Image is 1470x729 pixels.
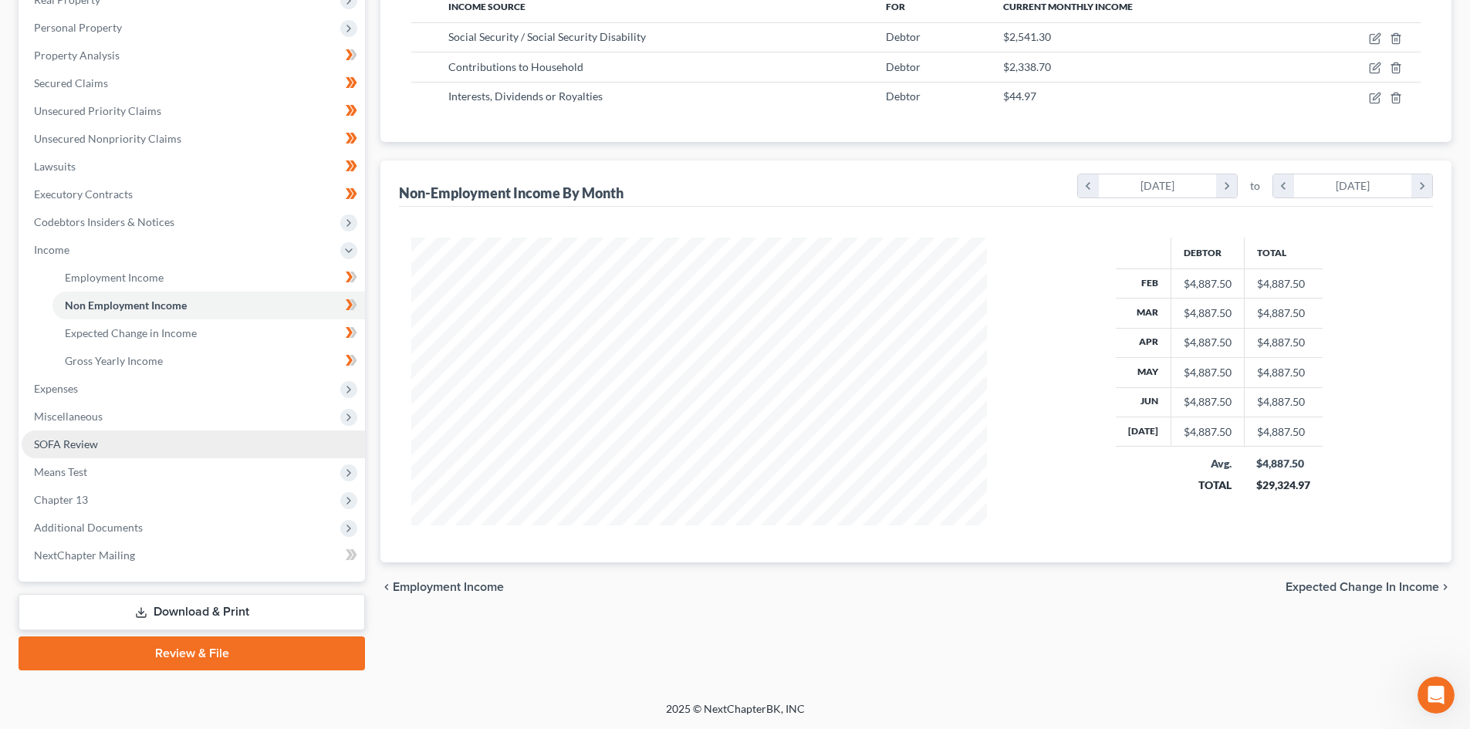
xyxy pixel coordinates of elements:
[886,1,905,12] span: For
[25,175,241,235] div: You’ll get replies here and in your email: ✉️
[12,295,296,401] div: Sarah says…
[56,74,296,153] div: I moved a credit from Sch F to Sch D. Now how do I link that Creditor to the secured item rather ...
[1171,238,1244,268] th: Debtor
[1116,268,1171,298] th: Feb
[399,184,623,202] div: Non-Employment Income By Month
[1286,581,1439,593] span: Expected Change in Income
[34,76,108,89] span: Secured Claims
[22,97,365,125] a: Unsecured Priority Claims
[448,1,525,12] span: Income Source
[393,581,504,593] span: Employment Income
[66,409,262,423] div: joined the conversation
[1184,276,1232,292] div: $4,887.50
[34,21,122,34] span: Personal Property
[1256,456,1310,471] div: $4,887.50
[886,89,921,103] span: Debtor
[265,499,289,524] button: Send a message…
[13,473,296,499] textarea: Message…
[25,447,241,492] div: Hi [PERSON_NAME]! Thank you for the suggestion! I will look into getting this added to help our u...
[22,42,365,69] a: Property Analysis
[34,160,76,173] span: Lawsuits
[1078,174,1099,197] i: chevron_left
[66,410,153,421] b: [PERSON_NAME]
[52,264,365,292] a: Employment Income
[448,60,583,73] span: Contributions to Household
[65,299,187,312] span: Non Employment Income
[448,89,603,103] span: Interests, Dividends or Royalties
[34,132,181,145] span: Unsecured Nonpriority Claims
[1244,238,1323,268] th: Total
[1273,174,1294,197] i: chevron_left
[1244,268,1323,298] td: $4,887.50
[38,259,110,272] b: A few hours
[1003,30,1051,43] span: $2,541.30
[34,104,161,117] span: Unsecured Priority Claims
[1099,174,1217,197] div: [DATE]
[34,548,135,562] span: NextChapter Mailing
[242,6,271,35] button: Home
[22,125,365,153] a: Unsecured Nonpriority Claims
[34,410,103,423] span: Miscellaneous
[1244,417,1323,447] td: $4,887.50
[296,701,1175,729] div: 2025 © NextChapterBK, INC
[1244,387,1323,417] td: $4,887.50
[34,521,143,534] span: Additional Documents
[12,166,296,295] div: Operator says…
[1294,174,1412,197] div: [DATE]
[1184,365,1232,380] div: $4,887.50
[886,60,921,73] span: Debtor
[34,243,69,256] span: Income
[380,581,393,593] i: chevron_left
[1116,328,1171,357] th: Apr
[1184,335,1232,350] div: $4,887.50
[1116,387,1171,417] th: Jun
[25,206,235,234] b: [PERSON_NAME][EMAIL_ADDRESS][DOMAIN_NAME]
[1439,581,1451,593] i: chevron_right
[12,437,253,501] div: Hi [PERSON_NAME]! Thank you for the suggestion! I will look into getting this added to help our u...
[1286,581,1451,593] button: Expected Change in Income chevron_right
[1244,299,1323,328] td: $4,887.50
[49,505,61,518] button: Gif picker
[34,215,174,228] span: Codebtors Insiders & Notices
[46,403,62,419] img: Profile image for James
[22,69,365,97] a: Secured Claims
[19,636,365,670] a: Review & File
[1184,305,1232,321] div: $4,887.50
[380,581,504,593] button: chevron_left Employment Income
[271,6,299,34] div: Close
[1003,89,1036,103] span: $44.97
[1184,394,1232,410] div: $4,887.50
[1116,417,1171,447] th: [DATE]
[34,382,78,395] span: Expenses
[52,347,365,375] a: Gross Yearly Income
[34,465,87,478] span: Means Test
[22,542,365,569] a: NextChapter Mailing
[22,153,365,181] a: Lawsuits
[1003,1,1133,12] span: Current Monthly Income
[34,493,88,506] span: Chapter 13
[1256,478,1310,493] div: $29,324.97
[1244,328,1323,357] td: $4,887.50
[1116,358,1171,387] th: May
[44,8,69,33] img: Profile image for James
[1116,299,1171,328] th: Mar
[65,326,197,339] span: Expected Change in Income
[75,19,154,35] p: Active 45m ago
[68,304,284,380] div: NM I figured it out -- I will say there is nothing in help about "linking liens" when moving cred...
[22,430,365,458] a: SOFA Review
[12,13,296,74] div: Operator says…
[12,74,296,165] div: Sarah says…
[25,243,241,273] div: Our usual reply time 🕒
[19,594,365,630] a: Download & Print
[1216,174,1237,197] i: chevron_right
[1183,478,1232,493] div: TOTAL
[24,505,36,518] button: Emoji picker
[12,437,296,535] div: James says…
[22,181,365,208] a: Executory Contracts
[34,437,98,451] span: SOFA Review
[56,295,296,389] div: NM I figured it out -- I will say there is nothing in help about "linking liens" when moving cred...
[75,8,175,19] h1: [PERSON_NAME]
[448,30,646,43] span: Social Security / Social Security Disability
[1183,456,1232,471] div: Avg.
[12,166,253,283] div: You’ll get replies here and in your email:✉️[PERSON_NAME][EMAIL_ADDRESS][DOMAIN_NAME]Our usual re...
